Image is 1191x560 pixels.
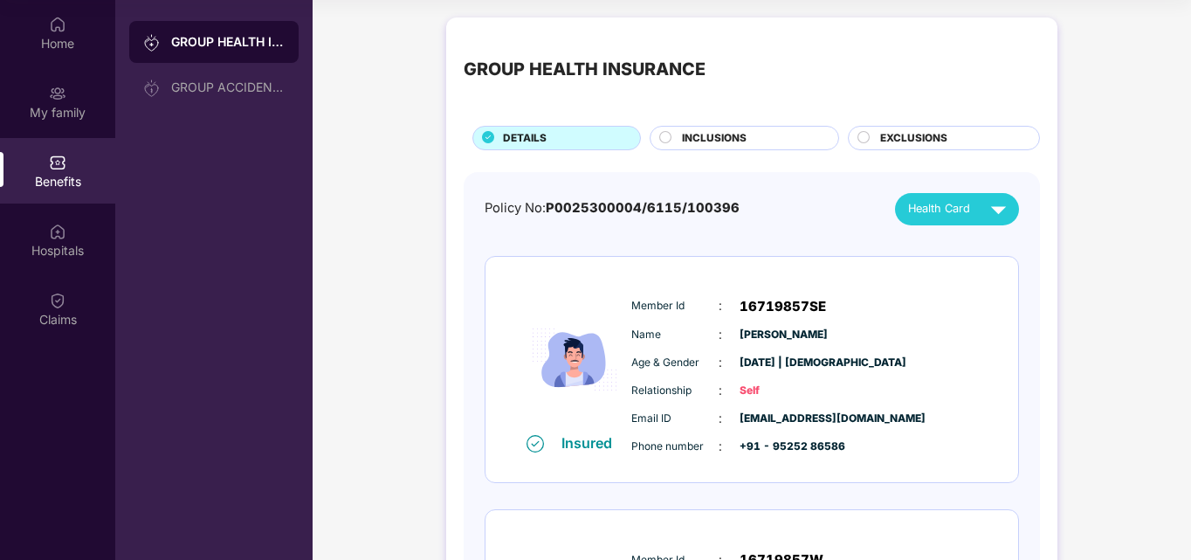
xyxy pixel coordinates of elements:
[631,327,719,343] span: Name
[719,353,722,372] span: :
[908,200,970,218] span: Health Card
[719,296,722,315] span: :
[143,80,161,97] img: svg+xml;base64,PHN2ZyB3aWR0aD0iMjAiIGhlaWdodD0iMjAiIHZpZXdCb3g9IjAgMCAyMCAyMCIgZmlsbD0ibm9uZSIgeG...
[171,80,285,94] div: GROUP ACCIDENTAL INSURANCE
[740,355,827,371] span: [DATE] | [DEMOGRAPHIC_DATA]
[719,325,722,344] span: :
[464,56,706,83] div: GROUP HEALTH INSURANCE
[740,411,827,427] span: [EMAIL_ADDRESS][DOMAIN_NAME]
[631,439,719,455] span: Phone number
[719,381,722,400] span: :
[631,298,719,315] span: Member Id
[631,411,719,427] span: Email ID
[49,223,66,240] img: svg+xml;base64,PHN2ZyBpZD0iSG9zcGl0YWxzIiB4bWxucz0iaHR0cDovL3d3dy53My5vcmcvMjAwMC9zdmciIHdpZHRoPS...
[49,16,66,33] img: svg+xml;base64,PHN2ZyBpZD0iSG9tZSIgeG1sbnM9Imh0dHA6Ly93d3cudzMub3JnLzIwMDAvc3ZnIiB3aWR0aD0iMjAiIG...
[740,296,826,317] span: 16719857SE
[719,437,722,456] span: :
[895,193,1019,225] button: Health Card
[880,130,947,147] span: EXCLUSIONS
[171,33,285,51] div: GROUP HEALTH INSURANCE
[682,130,747,147] span: INCLUSIONS
[143,34,161,52] img: svg+xml;base64,PHN2ZyB3aWR0aD0iMjAiIGhlaWdodD0iMjAiIHZpZXdCb3g9IjAgMCAyMCAyMCIgZmlsbD0ibm9uZSIgeG...
[527,435,544,453] img: svg+xml;base64,PHN2ZyB4bWxucz0iaHR0cDovL3d3dy53My5vcmcvMjAwMC9zdmciIHdpZHRoPSIxNiIgaGVpZ2h0PSIxNi...
[546,200,740,216] span: P0025300004/6115/100396
[503,130,547,147] span: DETAILS
[49,85,66,102] img: svg+xml;base64,PHN2ZyB3aWR0aD0iMjAiIGhlaWdodD0iMjAiIHZpZXdCb3g9IjAgMCAyMCAyMCIgZmlsbD0ibm9uZSIgeG...
[631,355,719,371] span: Age & Gender
[740,439,827,455] span: +91 - 95252 86586
[719,409,722,428] span: :
[561,434,623,452] div: Insured
[631,383,719,399] span: Relationship
[49,292,66,309] img: svg+xml;base64,PHN2ZyBpZD0iQ2xhaW0iIHhtbG5zPSJodHRwOi8vd3d3LnczLm9yZy8yMDAwL3N2ZyIgd2lkdGg9IjIwIi...
[49,154,66,171] img: svg+xml;base64,PHN2ZyBpZD0iQmVuZWZpdHMiIHhtbG5zPSJodHRwOi8vd3d3LnczLm9yZy8yMDAwL3N2ZyIgd2lkdGg9Ij...
[522,286,627,433] img: icon
[485,198,740,218] div: Policy No:
[740,383,827,399] span: Self
[983,194,1014,225] img: svg+xml;base64,PHN2ZyB4bWxucz0iaHR0cDovL3d3dy53My5vcmcvMjAwMC9zdmciIHZpZXdCb3g9IjAgMCAyNCAyNCIgd2...
[740,327,827,343] span: [PERSON_NAME]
